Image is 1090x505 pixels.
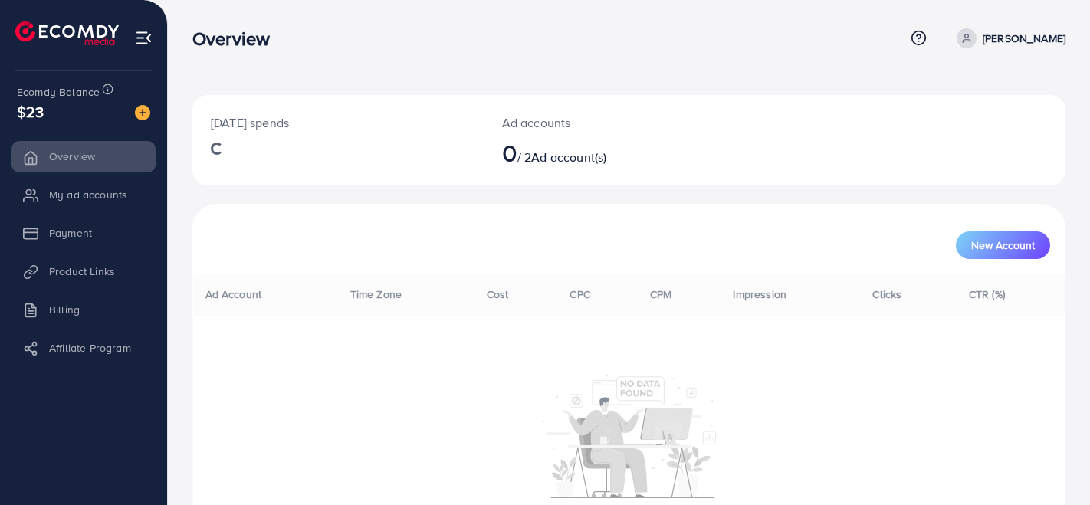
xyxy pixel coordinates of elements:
[956,231,1050,259] button: New Account
[135,29,153,47] img: menu
[531,149,606,166] span: Ad account(s)
[17,84,100,100] span: Ecomdy Balance
[211,113,465,132] p: [DATE] spends
[502,113,684,132] p: Ad accounts
[950,28,1065,48] a: [PERSON_NAME]
[135,105,150,120] img: image
[192,28,282,50] h3: Overview
[17,100,44,123] span: $23
[502,135,517,170] span: 0
[502,138,684,167] h2: / 2
[983,29,1065,48] p: [PERSON_NAME]
[15,21,119,45] img: logo
[971,240,1035,251] span: New Account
